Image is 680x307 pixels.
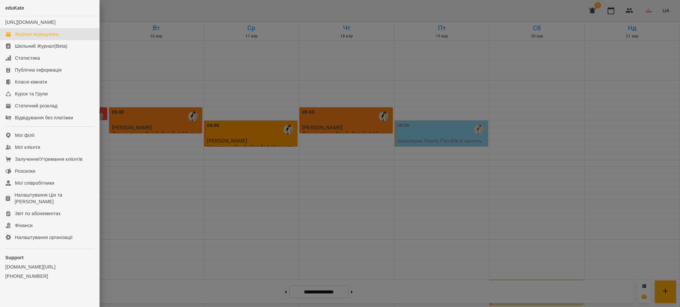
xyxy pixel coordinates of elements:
[15,102,57,109] div: Статичний розклад
[15,91,48,97] div: Курси та Групи
[15,114,73,121] div: Відвідування без платіжки
[15,234,73,241] div: Налаштування організації
[15,132,35,139] div: Мої філії
[15,31,59,37] div: Журнал відвідувань
[5,264,94,270] a: [DOMAIN_NAME][URL]
[15,180,54,186] div: Мої співробітники
[15,43,67,49] div: Шкільний Журнал(Beta)
[15,79,47,85] div: Класні кімнати
[15,144,40,151] div: Мої клієнти
[15,55,40,61] div: Статистика
[15,192,94,205] div: Налаштування Цін та [PERSON_NAME]
[5,273,94,279] a: [PHONE_NUMBER]
[15,156,83,162] div: Залучення/Утримання клієнтів
[15,210,61,217] div: Звіт по абонементах
[5,20,55,25] a: [URL][DOMAIN_NAME]
[5,254,94,261] p: Support
[15,222,33,229] div: Фінанси
[5,5,24,11] span: eduKate
[15,67,61,73] div: Публічна інформація
[15,168,35,174] div: Розсилки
